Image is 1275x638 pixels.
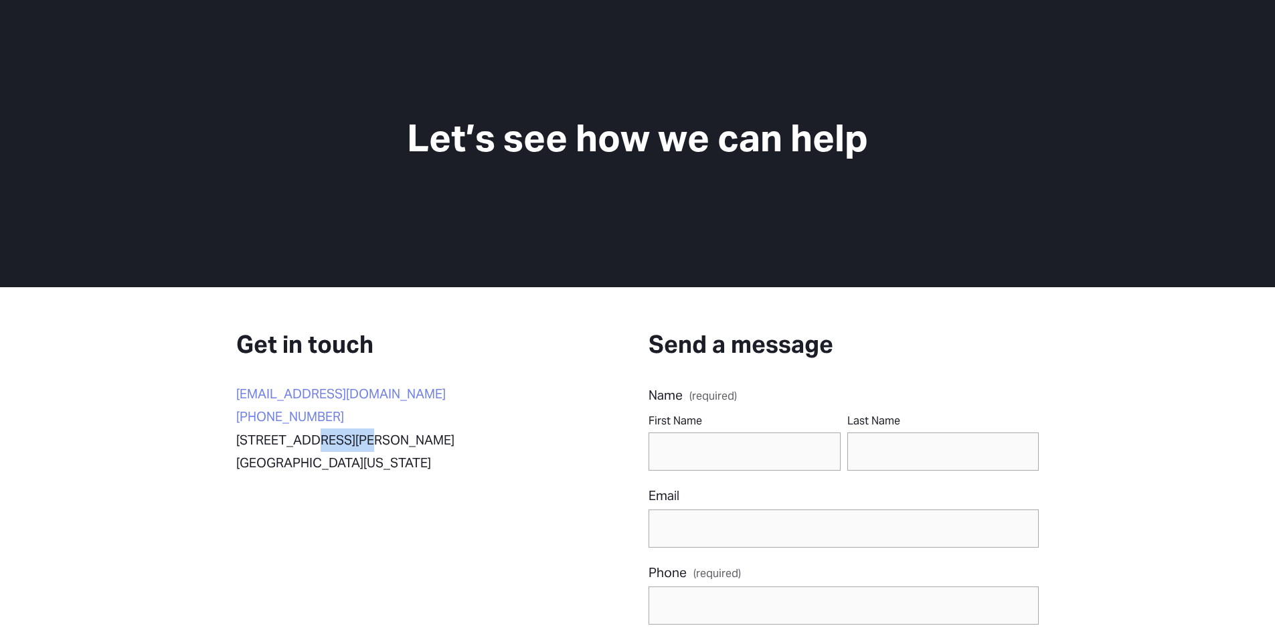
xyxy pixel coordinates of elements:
a: [EMAIL_ADDRESS][DOMAIN_NAME] [236,386,446,402]
h3: Send a message [649,329,1039,361]
h3: Get in touch [236,329,558,361]
span: (required) [689,391,737,402]
span: Phone [649,561,687,584]
p: [STREET_ADDRESS][PERSON_NAME] [GEOGRAPHIC_DATA][US_STATE] [236,428,558,475]
div: First Name [649,412,841,432]
span: (required) [693,568,741,579]
span: Name [649,384,683,407]
a: [PHONE_NUMBER] [236,408,344,424]
div: Last Name [847,412,1039,432]
h1: Let’s see how we can help [337,114,939,162]
span: Email [649,484,679,507]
